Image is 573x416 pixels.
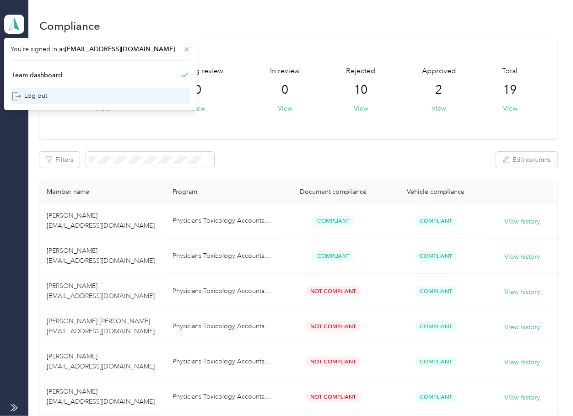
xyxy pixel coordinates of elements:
div: Vehicle compliance [392,188,480,196]
td: Physicians Toxicology Accountable Plan 2024 [165,203,282,239]
div: Log out [12,91,47,101]
span: Not Compliant [306,392,361,402]
td: Physicians Toxicology Accountable Plan 2024 [165,344,282,379]
button: View history [504,252,540,262]
button: View history [504,217,540,227]
span: [PERSON_NAME] [PERSON_NAME] [EMAIL_ADDRESS][DOMAIN_NAME] [47,317,155,335]
td: Physicians Toxicology Accountable Plan 2024 [165,309,282,344]
span: Pending review [173,66,224,77]
span: 10 [354,83,368,97]
div: Team dashboard [12,70,62,80]
span: Compliant [312,251,354,261]
span: [PERSON_NAME] [EMAIL_ADDRESS][DOMAIN_NAME] [47,388,155,405]
button: Edit columns [496,152,557,168]
span: 0 [195,83,202,97]
span: [PERSON_NAME] [EMAIL_ADDRESS][DOMAIN_NAME] [47,247,155,265]
span: Not Compliant [306,286,361,297]
button: View history [504,393,540,403]
td: Physicians Toxicology Accountable Plan 2024 [165,379,282,415]
span: [EMAIL_ADDRESS][DOMAIN_NAME] [65,45,175,53]
span: Compliant [415,251,457,261]
button: View [278,104,292,113]
span: 19 [503,83,517,97]
span: You’re signed in as [11,44,190,54]
button: View history [504,287,540,297]
td: Physicians Toxicology Accountable Plan 2024 [165,274,282,309]
span: Not Compliant [306,357,361,367]
span: 2 [436,83,443,97]
button: View [432,104,446,113]
button: View [503,104,517,113]
iframe: Everlance-gr Chat Button Frame [522,365,573,416]
button: View [191,104,205,113]
span: Compliant [415,216,457,226]
span: 0 [281,83,288,97]
span: Compliant [312,216,354,226]
span: Compliant [415,357,457,367]
span: Rejected [346,66,376,77]
button: View history [504,357,540,368]
div: Document compliance [289,188,377,196]
span: Not Compliant [306,321,361,332]
span: Total [503,66,518,77]
th: Member name [39,181,165,203]
h1: Compliance [39,21,100,31]
span: Compliant [415,286,457,297]
span: Compliant [415,392,457,402]
span: [PERSON_NAME] [EMAIL_ADDRESS][DOMAIN_NAME] [47,352,155,370]
td: Physicians Toxicology Accountable Plan 2024 [165,239,282,274]
th: Program [165,181,282,203]
button: View [354,104,368,113]
button: Filters [39,152,80,168]
button: View history [504,322,540,332]
span: [PERSON_NAME] [EMAIL_ADDRESS][DOMAIN_NAME] [47,282,155,300]
span: Approved [422,66,456,77]
span: Compliant [415,321,457,332]
span: [PERSON_NAME] [EMAIL_ADDRESS][DOMAIN_NAME] [47,212,155,229]
span: In review [270,66,300,77]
